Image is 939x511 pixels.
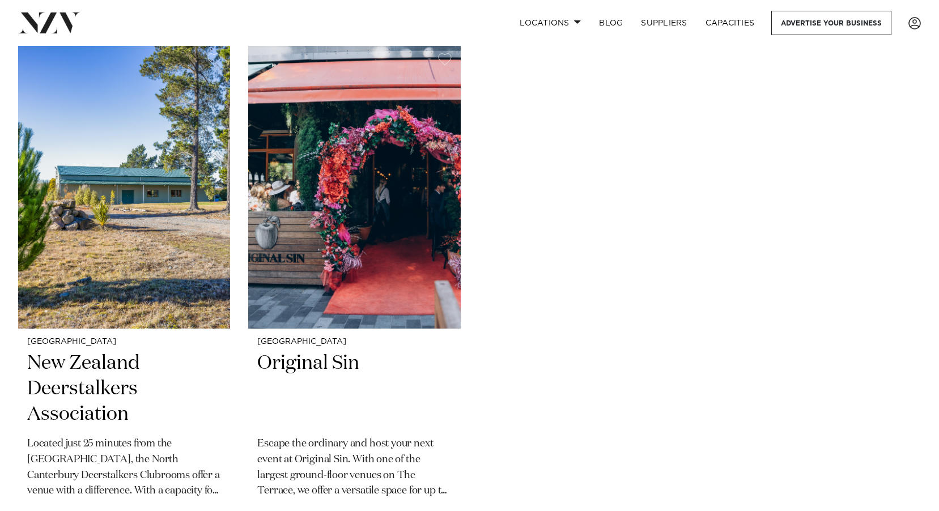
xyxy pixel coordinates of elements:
[27,338,221,346] small: [GEOGRAPHIC_DATA]
[27,436,221,500] p: Located just 25 minutes from the [GEOGRAPHIC_DATA], the North Canterbury Deerstalkers Clubrooms o...
[696,11,764,35] a: Capacities
[257,351,451,427] h2: Original Sin
[511,11,590,35] a: Locations
[18,12,80,33] img: nzv-logo.png
[771,11,891,35] a: Advertise your business
[257,436,451,500] p: Escape the ordinary and host your next event at Original Sin. With one of the largest ground-floo...
[590,11,632,35] a: BLOG
[257,338,451,346] small: [GEOGRAPHIC_DATA]
[632,11,696,35] a: SUPPLIERS
[27,351,221,427] h2: New Zealand Deerstalkers Association
[248,44,460,329] img: Floral installation entrance at Original Sin in Christchurch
